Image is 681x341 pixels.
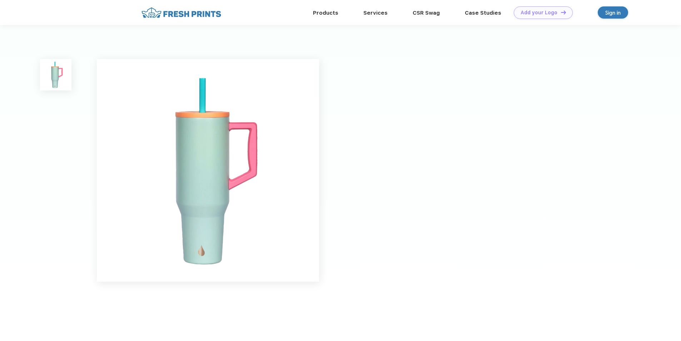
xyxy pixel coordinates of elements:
[605,9,621,17] div: Sign in
[561,10,566,14] img: DT
[598,6,628,19] a: Sign in
[521,10,557,16] div: Add your Logo
[40,59,71,90] img: func=resize&h=100
[313,10,338,16] a: Products
[139,6,223,19] img: fo%20logo%202.webp
[97,59,319,281] img: func=resize&h=640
